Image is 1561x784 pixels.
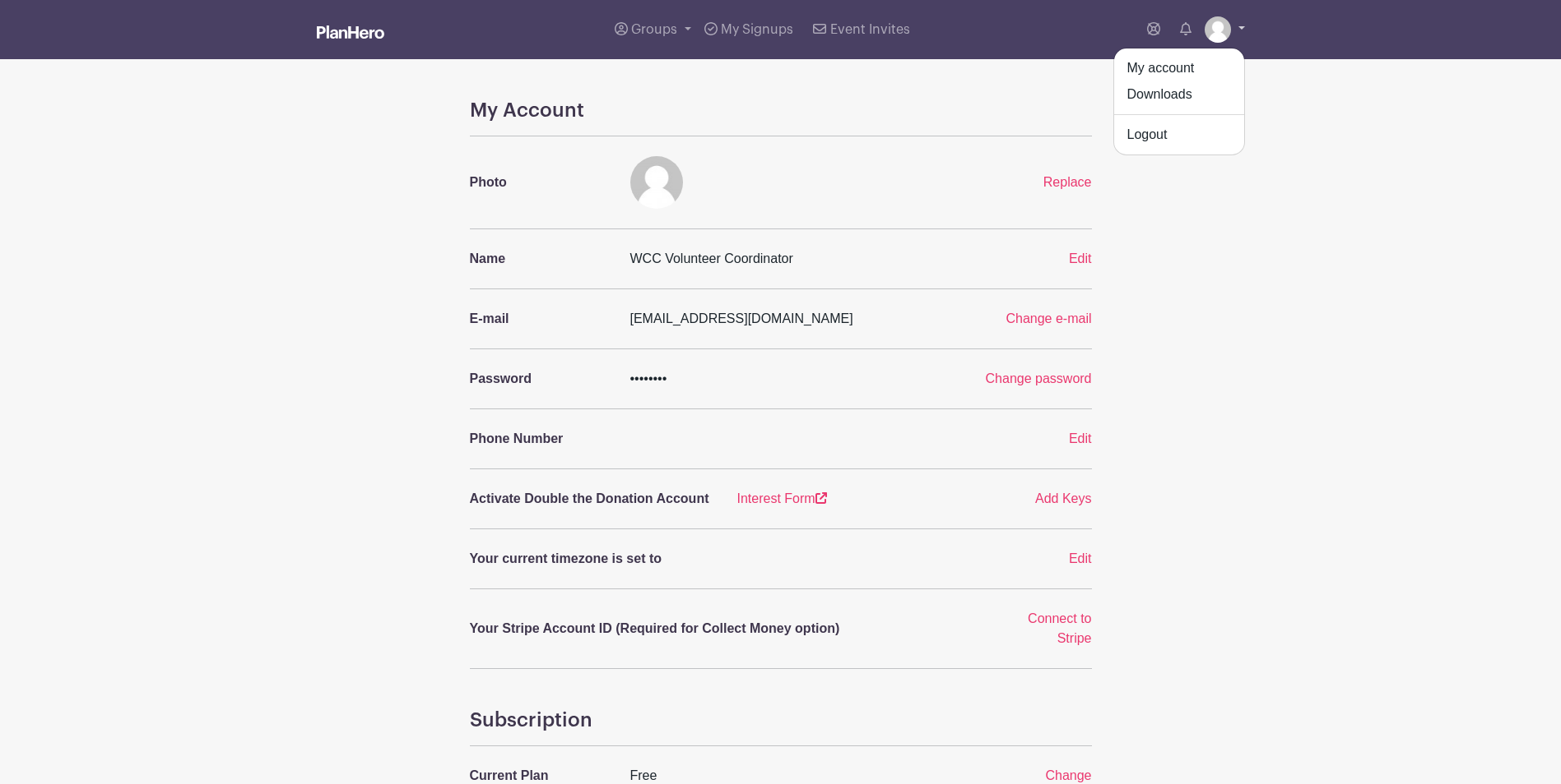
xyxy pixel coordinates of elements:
a: Connect to Stripe [1028,611,1091,645]
span: •••••••• [630,371,667,385]
a: Add Keys [1035,491,1091,505]
span: My Signups [721,23,793,36]
a: Edit [1069,251,1092,265]
span: Event Invites [830,23,910,36]
p: Your Stripe Account ID (Required for Collect Money option) [470,619,985,639]
h4: Subscription [470,708,1092,732]
a: Interest Form [737,491,827,505]
p: Activate Double the Donation Account [470,489,718,509]
a: Edit [1069,551,1092,565]
a: My account [1114,55,1244,81]
a: Change e-mail [1006,311,1091,325]
div: [EMAIL_ADDRESS][DOMAIN_NAME] [620,309,941,329]
p: Name [470,249,611,269]
a: Logout [1114,122,1244,148]
a: Change password [986,371,1092,385]
a: Change [1045,768,1091,782]
div: Groups [1113,48,1245,155]
p: Your current timezone is set to [470,549,985,569]
span: Groups [631,23,677,36]
p: Password [470,369,611,389]
img: default-ce2991bfa6775e67f084385cd625a349d9dcbb7a52a09fb2fda1e96e2d18dcdb.png [1205,16,1231,43]
a: Downloads [1114,81,1244,108]
p: Photo [470,173,611,192]
div: WCC Volunteer Coordinator [620,249,995,269]
a: Activate Double the Donation Account [460,489,727,509]
a: Edit [1069,431,1092,445]
p: Phone Number [470,429,611,449]
img: default-ce2991bfa6775e67f084385cd625a349d9dcbb7a52a09fb2fda1e96e2d18dcdb.png [630,156,683,209]
p: E-mail [470,309,611,329]
a: Replace [1043,175,1092,189]
img: logo_white-6c42ec7e38ccf1d336a20a19083b03d10ae64f83f12c07503d8b9e83406b4c7d.svg [317,25,384,39]
h4: My Account [470,99,1092,122]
